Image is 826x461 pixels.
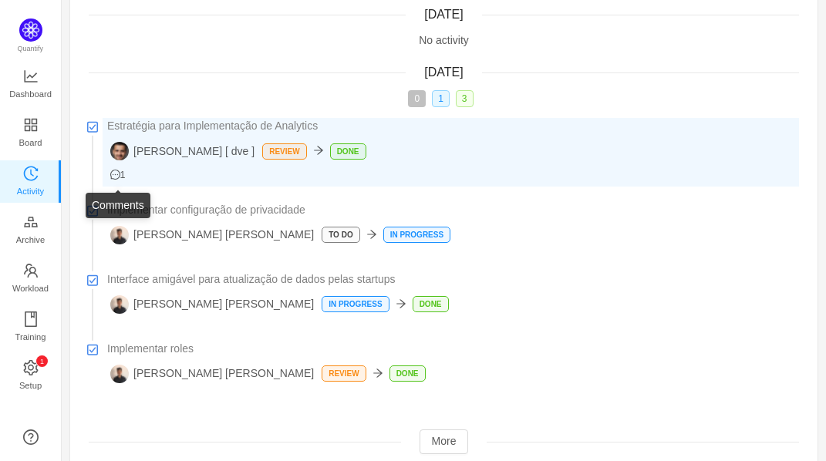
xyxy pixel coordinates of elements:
p: Done [390,366,425,381]
a: icon: settingSetup [23,361,39,392]
span: Interface amigável para atualização de dados pelas startups [107,271,396,288]
a: Workload [23,264,39,294]
a: Archive [23,215,39,246]
p: Done [413,297,448,311]
span: Dashboard [9,79,52,109]
span: Setup [19,370,42,401]
span: 1 [110,170,126,180]
a: Dashboard [23,69,39,100]
span: [DATE] [424,8,463,21]
span: [DATE] [424,66,463,79]
p: In Progress [384,227,450,242]
img: JG [110,365,129,383]
img: JG [110,226,129,244]
span: 3 [456,90,474,107]
i: icon: book [23,311,39,327]
i: icon: appstore [23,117,39,133]
span: Quantify [18,45,44,52]
p: In Progress [322,297,388,311]
p: 1 [39,355,43,367]
span: [PERSON_NAME] [PERSON_NAME] [110,295,314,314]
span: [PERSON_NAME] [PERSON_NAME] [110,365,314,383]
a: icon: question-circle [23,429,39,445]
span: Implementar configuração de privacidade [107,202,305,218]
i: icon: gold [23,214,39,230]
span: 1 [432,90,450,107]
a: Board [23,118,39,149]
a: Interface amigável para atualização de dados pelas startups [107,271,799,288]
span: Archive [16,224,45,255]
img: Quantify [19,19,42,42]
a: Implementar configuração de privacidade [107,202,799,218]
span: Training [15,321,46,352]
span: Activity [17,176,44,207]
i: icon: arrow-right [396,298,406,309]
i: icon: message [110,170,120,180]
div: No activity [89,32,799,49]
sup: 1 [36,355,48,367]
p: To Do [322,227,359,242]
div: Comments [86,193,150,218]
p: REVIEW [322,366,365,381]
a: Activity [23,167,39,197]
span: Implementar roles [107,341,194,357]
span: Workload [12,273,49,304]
i: icon: history [23,166,39,181]
span: 0 [408,90,426,107]
button: More [420,429,469,454]
i: icon: arrow-right [313,145,324,156]
i: icon: arrow-right [366,229,377,240]
span: [PERSON_NAME] [PERSON_NAME] [110,226,314,244]
p: REVIEW [263,144,305,159]
i: icon: arrow-right [373,368,383,379]
span: Board [19,127,42,158]
i: icon: line-chart [23,69,39,84]
a: Estratégia para Implementação de Analytics [107,118,799,134]
a: Implementar roles [107,341,799,357]
span: Estratégia para Implementação de Analytics [107,118,318,134]
p: Done [331,144,366,159]
a: Training [23,312,39,343]
span: [PERSON_NAME] [ dve ] [110,142,255,160]
i: icon: setting [23,360,39,375]
i: icon: team [23,263,39,278]
img: JG [110,295,129,314]
img: DS [110,142,129,160]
